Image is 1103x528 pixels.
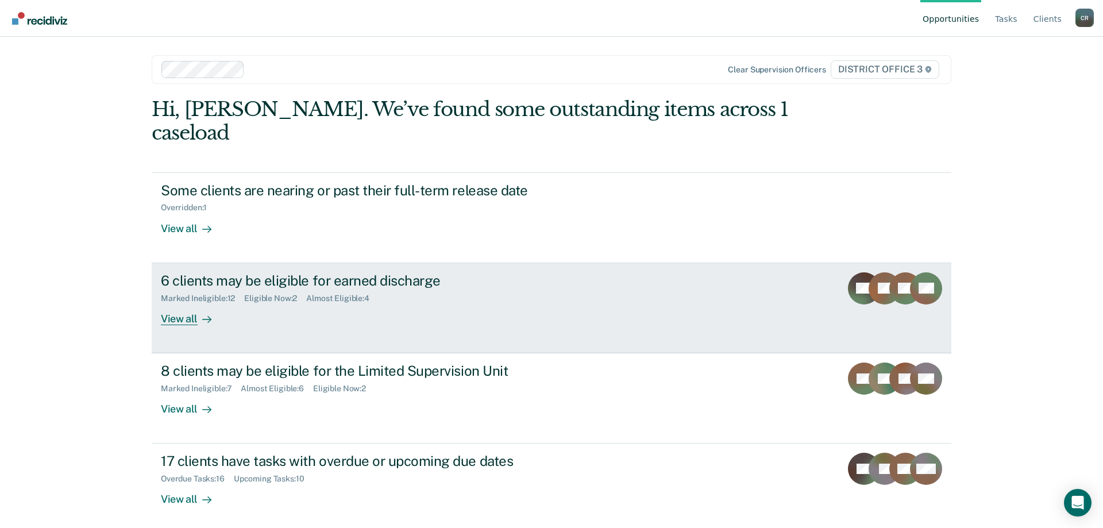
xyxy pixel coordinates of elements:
div: View all [161,213,225,235]
div: Almost Eligible : 6 [241,384,313,394]
div: 6 clients may be eligible for earned discharge [161,272,564,289]
div: 17 clients have tasks with overdue or upcoming due dates [161,453,564,469]
div: Hi, [PERSON_NAME]. We’ve found some outstanding items across 1 caseload [152,98,792,145]
span: DISTRICT OFFICE 3 [831,60,939,79]
div: View all [161,484,225,506]
div: Marked Ineligible : 7 [161,384,241,394]
div: Upcoming Tasks : 10 [234,474,314,484]
div: Eligible Now : 2 [244,294,306,303]
div: Clear supervision officers [728,65,826,75]
div: Eligible Now : 2 [313,384,375,394]
a: 8 clients may be eligible for the Limited Supervision UnitMarked Ineligible:7Almost Eligible:6Eli... [152,353,951,444]
div: View all [161,303,225,325]
div: Some clients are nearing or past their full-term release date [161,182,564,199]
div: Overdue Tasks : 16 [161,474,234,484]
div: Almost Eligible : 4 [306,294,379,303]
div: View all [161,394,225,416]
div: Open Intercom Messenger [1064,489,1092,517]
a: Some clients are nearing or past their full-term release dateOverridden:1View all [152,172,951,263]
div: C R [1075,9,1094,27]
div: Marked Ineligible : 12 [161,294,244,303]
div: Overridden : 1 [161,203,216,213]
a: 6 clients may be eligible for earned dischargeMarked Ineligible:12Eligible Now:2Almost Eligible:4... [152,263,951,353]
img: Recidiviz [12,12,67,25]
div: 8 clients may be eligible for the Limited Supervision Unit [161,363,564,379]
button: Profile dropdown button [1075,9,1094,27]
